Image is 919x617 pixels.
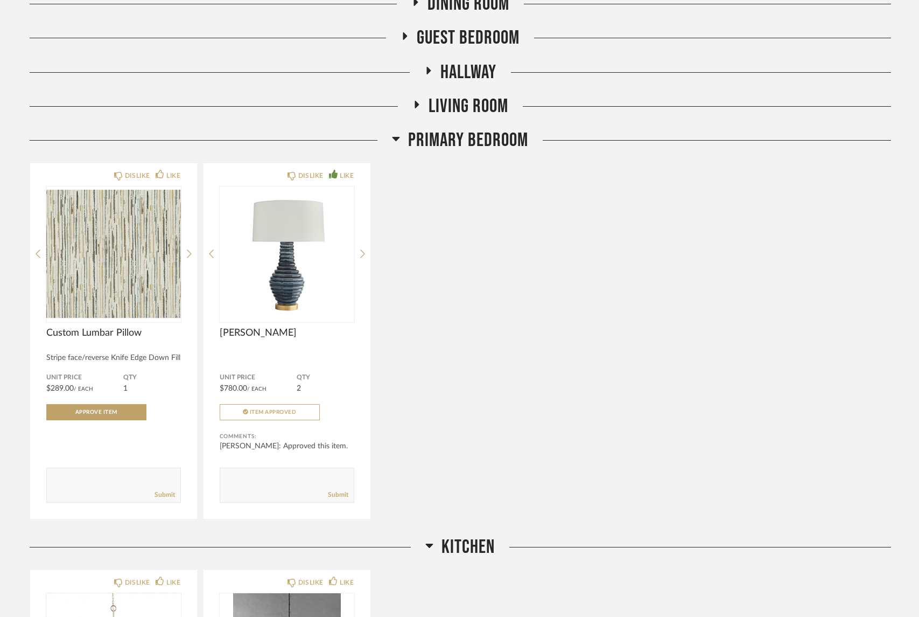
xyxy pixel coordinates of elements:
div: Comments: [220,431,354,442]
div: DISLIKE [298,170,324,181]
span: Primary Bedroom [408,129,528,152]
img: undefined [46,186,181,321]
div: LIKE [166,170,180,181]
span: Unit Price [220,373,297,382]
span: Guest Bedroom [417,26,520,50]
img: undefined [220,186,354,321]
span: Custom Lumbar Pillow [46,327,181,339]
span: Approve Item [75,410,117,415]
span: Living Room [429,95,508,118]
button: Approve Item [46,404,146,420]
div: DISLIKE [125,170,150,181]
button: Item Approved [220,404,320,420]
span: Kitchen [441,536,495,559]
span: Hallway [440,61,496,84]
span: 1 [123,385,128,392]
span: QTY [123,373,181,382]
div: LIKE [166,577,180,588]
a: Submit [155,490,175,500]
div: DISLIKE [298,577,324,588]
span: [PERSON_NAME] [220,327,354,339]
span: $289.00 [46,385,74,392]
span: $780.00 [220,385,247,392]
span: / Each [74,386,93,392]
span: 2 [297,385,301,392]
div: Stripe face/reverse Knife Edge Down Fill [46,353,181,363]
a: Submit [328,490,348,500]
div: LIKE [340,170,354,181]
span: / Each [247,386,266,392]
div: [PERSON_NAME]: Approved this item. [220,441,354,452]
span: Item Approved [250,410,297,415]
span: Unit Price [46,373,123,382]
div: DISLIKE [125,577,150,588]
div: LIKE [340,577,354,588]
span: QTY [297,373,354,382]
